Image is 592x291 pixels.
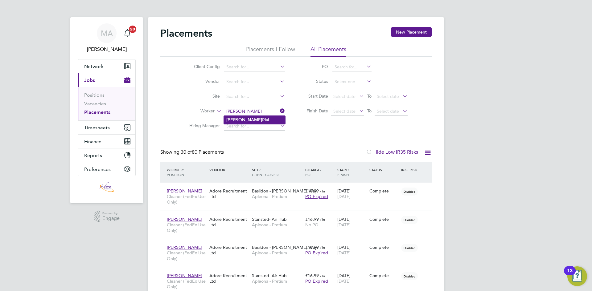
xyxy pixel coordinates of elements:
a: 20 [121,23,134,43]
div: Complete [369,188,398,194]
button: Jobs [78,73,135,87]
span: / Position [167,167,184,177]
span: Basildon - [PERSON_NAME] Way [252,245,317,250]
span: Apleona - Pretium [252,278,302,284]
li: Placements I Follow [246,46,295,57]
span: No PO [305,222,319,228]
span: PO Expired [305,278,328,284]
span: Finance [84,139,101,144]
div: Complete [369,273,398,278]
span: / hr [320,217,325,222]
span: PO Expired [305,194,328,199]
input: Search for... [332,63,372,71]
button: Open Resource Center, 13 new notifications [567,266,587,286]
a: Go to home page [78,182,136,192]
span: Cleaner (FedEx Use Only) [167,250,206,261]
span: [PERSON_NAME] [167,216,202,222]
span: Apleona - Pretium [252,250,302,256]
span: £16.99 [305,245,319,250]
div: Jobs [78,87,135,120]
span: 80 Placements [181,149,224,155]
a: Positions [84,92,105,98]
div: Adore Recruitment Ltd [208,185,250,202]
span: £16.99 [305,188,319,194]
div: Adore Recruitment Ltd [208,270,250,287]
span: Michelle Aldridge [78,46,136,53]
li: All Placements [310,46,346,57]
div: Adore Recruitment Ltd [208,241,250,259]
span: Select date [377,94,399,99]
span: [DATE] [337,278,351,284]
span: Timesheets [84,125,110,131]
div: Showing [160,149,225,156]
div: Vendor [208,164,250,175]
span: Disabled [401,272,418,280]
a: MA[PERSON_NAME] [78,23,136,53]
span: [DATE] [337,222,351,228]
span: Disabled [401,188,418,196]
div: Charge [304,164,336,180]
span: To [365,107,373,115]
a: Vacancies [84,101,106,107]
input: Search for... [224,78,285,86]
span: To [365,92,373,100]
label: Start Date [300,93,328,99]
div: Adore Recruitment Ltd [208,213,250,231]
div: Complete [369,245,398,250]
span: Select date [333,108,356,114]
button: Preferences [78,162,135,176]
button: New Placement [391,27,432,37]
span: Basildon - [PERSON_NAME] Way [252,188,317,194]
span: / hr [320,273,325,278]
div: Start [336,164,368,180]
span: Select date [333,94,356,99]
label: Finish Date [300,108,328,114]
label: Hide Low IR35 Risks [366,149,418,155]
a: [PERSON_NAME]Cleaner (FedEx Use Only)Adore Recruitment LtdStansted- Air HubApleona - Pretium£16.9... [165,269,432,275]
input: Select one [332,78,372,86]
label: PO [300,64,328,69]
span: / Client Config [252,167,279,177]
nav: Main navigation [70,17,143,203]
span: Select date [377,108,399,114]
div: Worker [165,164,208,180]
a: Placements [84,109,110,115]
button: Finance [78,135,135,148]
button: Timesheets [78,121,135,134]
li: Rial [224,116,285,124]
span: £16.99 [305,273,319,278]
span: Cleaner (FedEx Use Only) [167,278,206,289]
input: Search for... [224,122,285,131]
input: Search for... [224,63,285,71]
span: [DATE] [337,250,351,256]
span: 20 [129,26,136,33]
span: Apleona - Pretium [252,222,302,228]
span: / Finish [337,167,349,177]
span: / hr [320,189,325,193]
span: Reports [84,152,102,158]
a: [PERSON_NAME]Cleaner (FedEx Use Only)Adore Recruitment LtdStansted- Air HubApleona - Pretium£16.9... [165,213,432,218]
span: Disabled [401,216,418,224]
span: Cleaner (FedEx Use Only) [167,222,206,233]
span: [DATE] [337,194,351,199]
a: [PERSON_NAME]Cleaner (FedEx Use Only)Adore Recruitment LtdBasildon - [PERSON_NAME] WayApleona - P... [165,185,432,190]
div: [DATE] [336,213,368,231]
button: Network [78,59,135,73]
span: / hr [320,245,325,250]
span: PO Expired [305,250,328,256]
b: [PERSON_NAME] [226,117,262,123]
div: Complete [369,216,398,222]
span: £16.99 [305,216,319,222]
div: Status [368,164,400,175]
span: Stansted- Air Hub [252,216,287,222]
img: adore-recruitment-logo-retina.png [100,182,114,192]
h2: Placements [160,27,212,39]
input: Search for... [224,92,285,101]
button: Reports [78,148,135,162]
label: Client Config [184,64,220,69]
span: Engage [102,216,120,221]
span: Apleona - Pretium [252,194,302,199]
div: [DATE] [336,185,368,202]
div: 13 [567,271,573,279]
span: [PERSON_NAME] [167,273,202,278]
